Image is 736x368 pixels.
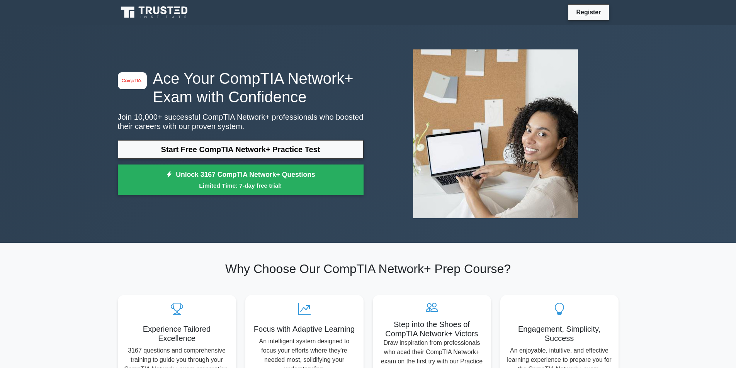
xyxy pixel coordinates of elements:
[507,324,612,343] h5: Engagement, Simplicity, Success
[127,181,354,190] small: Limited Time: 7-day free trial!
[118,69,364,106] h1: Ace Your CompTIA Network+ Exam with Confidence
[252,324,357,334] h5: Focus with Adaptive Learning
[118,112,364,131] p: Join 10,000+ successful CompTIA Network+ professionals who boosted their careers with our proven ...
[571,7,605,17] a: Register
[118,261,619,276] h2: Why Choose Our CompTIA Network+ Prep Course?
[124,324,230,343] h5: Experience Tailored Excellence
[118,140,364,159] a: Start Free CompTIA Network+ Practice Test
[118,164,364,195] a: Unlock 3167 CompTIA Network+ QuestionsLimited Time: 7-day free trial!
[379,320,485,338] h5: Step into the Shoes of CompTIA Network+ Victors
